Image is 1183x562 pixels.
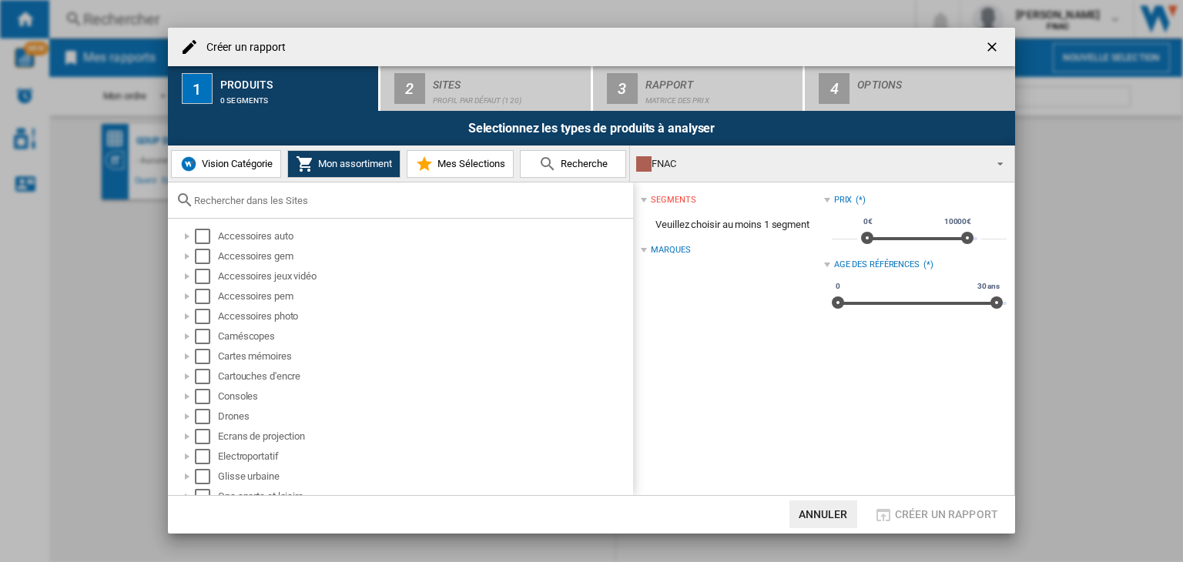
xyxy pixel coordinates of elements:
[978,32,1009,62] button: getI18NText('BUTTONS.CLOSE_DIALOG')
[218,429,631,444] div: Ecrans de projection
[218,469,631,484] div: Glisse urbaine
[433,89,585,105] div: Profil par défaut (120)
[861,216,875,228] span: 0€
[218,329,631,344] div: Caméscopes
[314,158,392,169] span: Mon assortiment
[942,216,974,228] span: 10000€
[607,73,638,104] div: 3
[833,280,843,293] span: 0
[218,249,631,264] div: Accessoires gem
[218,269,631,284] div: Accessoires jeux vidéo
[407,150,514,178] button: Mes Sélections
[195,309,218,324] md-checkbox: Select
[218,409,631,424] div: Drones
[171,150,281,178] button: Vision Catégorie
[195,229,218,244] md-checkbox: Select
[218,309,631,324] div: Accessoires photo
[195,429,218,444] md-checkbox: Select
[218,349,631,364] div: Cartes mémoires
[195,269,218,284] md-checkbox: Select
[789,500,857,528] button: Annuler
[870,500,1003,528] button: Créer un rapport
[218,389,631,404] div: Consoles
[819,73,850,104] div: 4
[641,210,823,239] span: Veuillez choisir au moins 1 segment
[194,195,625,206] input: Rechercher dans les Sites
[220,89,372,105] div: 0 segments
[636,153,984,175] div: FNAC
[975,280,1002,293] span: 30 ans
[218,449,631,464] div: Electroportatif
[195,369,218,384] md-checkbox: Select
[195,449,218,464] md-checkbox: Select
[651,244,690,256] div: Marques
[198,158,273,169] span: Vision Catégorie
[195,489,218,504] md-checkbox: Select
[195,249,218,264] md-checkbox: Select
[220,72,372,89] div: Produits
[218,489,631,504] div: Gps sports et loisirs
[195,409,218,424] md-checkbox: Select
[895,508,998,520] span: Créer un rapport
[380,66,592,111] button: 2 Sites Profil par défaut (120)
[182,73,213,104] div: 1
[168,66,380,111] button: 1 Produits 0 segments
[287,150,400,178] button: Mon assortiment
[593,66,805,111] button: 3 Rapport Matrice des prix
[218,289,631,304] div: Accessoires pem
[557,158,608,169] span: Recherche
[195,349,218,364] md-checkbox: Select
[195,289,218,304] md-checkbox: Select
[179,155,198,173] img: wiser-icon-blue.png
[218,369,631,384] div: Cartouches d'encre
[218,229,631,244] div: Accessoires auto
[168,111,1015,146] div: Selectionnez les types de produits à analyser
[645,72,797,89] div: Rapport
[195,389,218,404] md-checkbox: Select
[433,72,585,89] div: Sites
[805,66,1015,111] button: 4 Options
[645,89,797,105] div: Matrice des prix
[195,329,218,344] md-checkbox: Select
[857,72,1009,89] div: Options
[434,158,505,169] span: Mes Sélections
[984,39,1003,58] ng-md-icon: getI18NText('BUTTONS.CLOSE_DIALOG')
[834,194,853,206] div: Prix
[195,469,218,484] md-checkbox: Select
[394,73,425,104] div: 2
[651,194,695,206] div: segments
[520,150,626,178] button: Recherche
[199,40,287,55] h4: Créer un rapport
[834,259,920,271] div: Age des références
